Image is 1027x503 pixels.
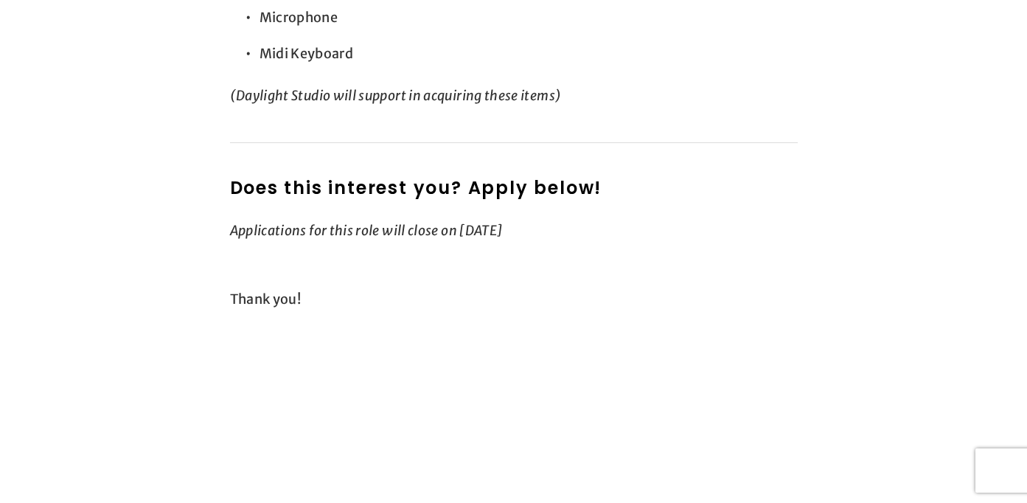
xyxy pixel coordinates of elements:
em: (Daylight Studio will support in acquiring these items) [230,87,562,104]
h2: Does this interest you? Apply below! [230,175,798,201]
p: Midi Keyboard [260,39,798,69]
p: Thank you! [230,285,798,314]
p: Microphone [260,3,798,32]
em: Applications for this role will close on [DATE] [230,222,503,239]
